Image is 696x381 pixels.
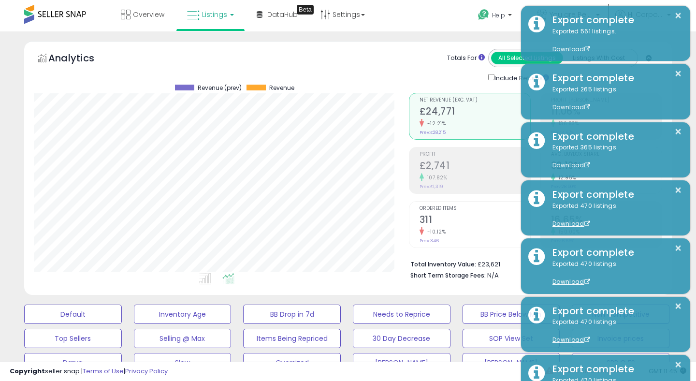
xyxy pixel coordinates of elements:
h5: Analytics [48,51,113,67]
button: × [674,68,682,80]
button: [PERSON_NAME] [353,353,450,372]
div: Include Returns [481,72,561,83]
button: Selling @ Max [134,329,232,348]
b: Total Inventory Value: [410,260,476,268]
span: Revenue (prev) [198,85,242,91]
button: Needs to Reprice [353,305,450,324]
h2: 311 [420,214,530,227]
div: Export complete [545,130,683,144]
div: Totals For [447,54,485,63]
button: All Selected Listings [491,52,563,64]
div: Export complete [545,13,683,27]
div: seller snap | | [10,367,168,376]
div: Exported 470 listings. [545,202,683,229]
small: 136.83% [555,120,579,127]
i: Get Help [478,9,490,21]
span: Overview [133,10,164,19]
a: Download [552,278,590,286]
div: Export complete [545,246,683,260]
button: × [674,126,682,138]
div: Export complete [545,188,683,202]
a: Download [552,45,590,53]
div: Exported 561 listings. [545,27,683,54]
button: × [674,242,682,254]
span: DataHub [267,10,298,19]
button: × [674,359,682,371]
span: N/A [487,271,499,280]
button: Oversized [243,353,341,372]
div: Exported 265 listings. [545,85,683,112]
h2: £24,771 [420,106,530,119]
button: Top Sellers [24,329,122,348]
button: SPP Q ES [572,353,669,372]
a: Download [552,161,590,169]
h2: £2,741 [420,160,530,173]
small: Prev: 6.66% [551,238,574,244]
button: Slow [134,353,232,372]
div: Export complete [545,362,683,376]
button: 30 Day Decrease [353,329,450,348]
span: Net Revenue (Exc. VAT) [420,98,530,103]
button: BB Price Below Min [463,305,560,324]
div: Exported 470 listings. [545,318,683,345]
div: Exported 470 listings. [545,260,683,287]
div: Export complete [545,71,683,85]
span: Revenue [269,85,294,91]
a: Download [552,103,590,111]
strong: Copyright [10,366,45,376]
button: Default [24,305,122,324]
button: Inventory Age [134,305,232,324]
small: Prev: 346 [420,238,439,244]
button: × [674,10,682,22]
a: Download [552,336,590,344]
button: SOP View Set [463,329,560,348]
a: Terms of Use [83,366,124,376]
small: 107.82% [424,174,448,181]
a: Privacy Policy [125,366,168,376]
button: Darya [24,353,122,372]
small: Prev: £28,215 [420,130,446,135]
button: Items Being Repriced [243,329,341,348]
span: Profit [420,152,530,157]
small: -10.12% [424,228,446,235]
button: [PERSON_NAME] [463,353,560,372]
div: Tooltip anchor [297,5,314,15]
button: BB Drop in 7d [243,305,341,324]
span: Help [492,11,505,19]
div: Exported 365 listings. [545,143,683,170]
small: Prev: £1,319 [420,184,443,190]
small: 12.95% [555,174,576,181]
span: Listings [202,10,227,19]
b: Short Term Storage Fees: [410,271,486,279]
button: × [674,300,682,312]
span: Ordered Items [420,206,530,211]
li: £23,621 [410,258,655,269]
button: × [674,184,682,196]
a: Help [470,1,522,31]
small: -12.21% [424,120,446,127]
a: Download [552,220,590,228]
div: Export complete [545,304,683,318]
